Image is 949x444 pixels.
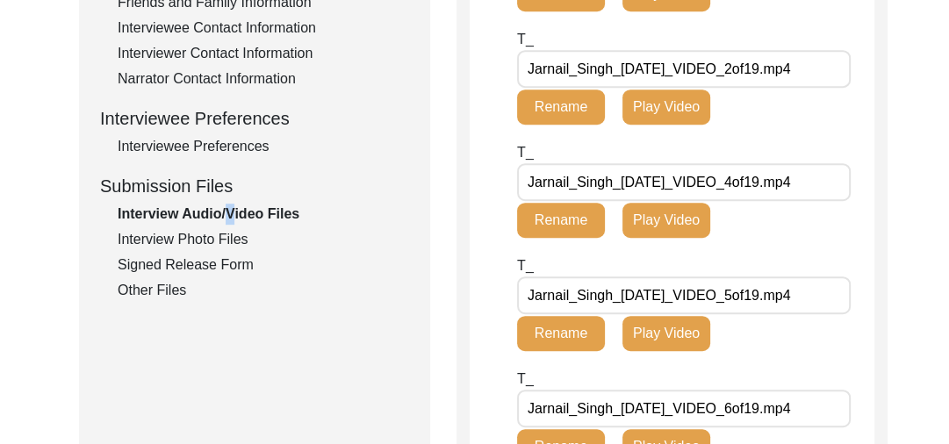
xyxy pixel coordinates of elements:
div: Interviewee Preferences [118,136,409,157]
div: Signed Release Form [118,254,409,276]
button: Play Video [622,316,710,351]
button: Play Video [622,203,710,238]
div: Narrator Contact Information [118,68,409,90]
div: Interview Photo Files [118,229,409,250]
div: Interviewer Contact Information [118,43,409,64]
button: Rename [517,316,605,351]
span: T_ [517,32,534,47]
div: Submission Files [100,173,409,199]
span: T_ [517,371,534,386]
div: Other Files [118,280,409,301]
div: Interviewee Preferences [100,105,409,132]
button: Rename [517,203,605,238]
span: T_ [517,258,534,273]
span: T_ [517,145,534,160]
div: Interviewee Contact Information [118,18,409,39]
button: Play Video [622,90,710,125]
div: Interview Audio/Video Files [118,204,409,225]
button: Rename [517,90,605,125]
